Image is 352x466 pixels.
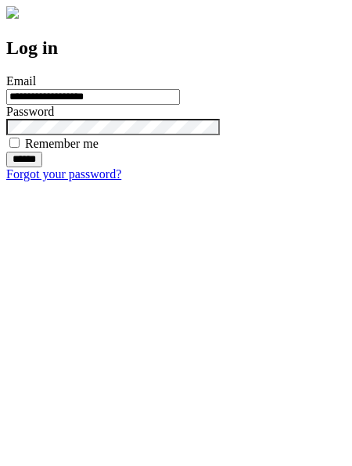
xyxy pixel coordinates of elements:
label: Email [6,74,36,88]
h2: Log in [6,38,346,59]
a: Forgot your password? [6,167,121,181]
label: Password [6,105,54,118]
img: logo-4e3dc11c47720685a147b03b5a06dd966a58ff35d612b21f08c02c0306f2b779.png [6,6,19,19]
label: Remember me [25,137,99,150]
